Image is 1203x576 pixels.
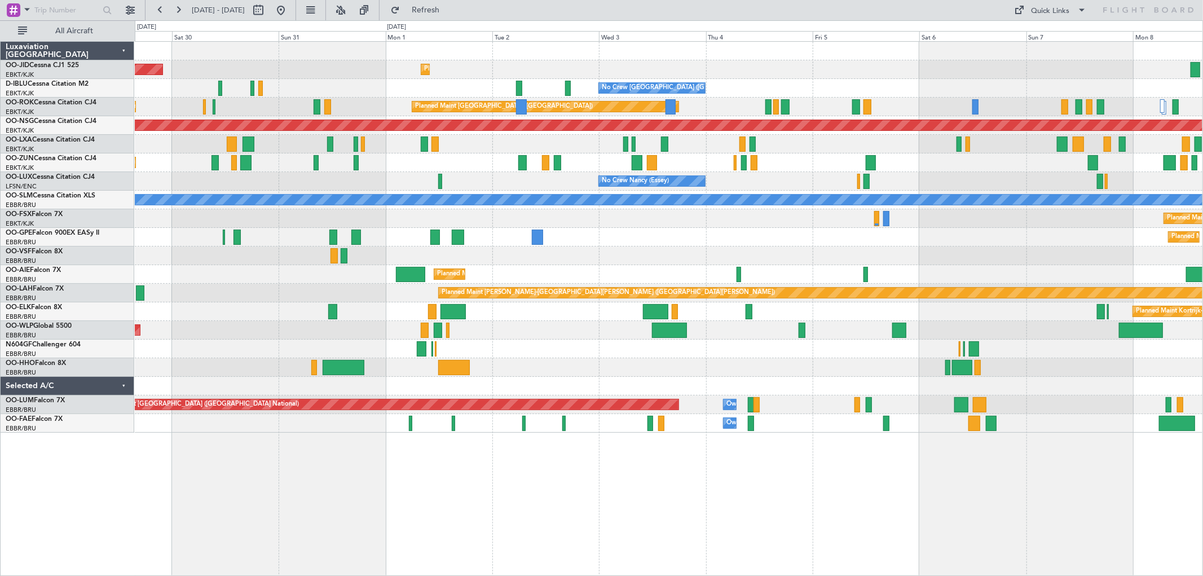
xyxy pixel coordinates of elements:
[6,285,33,292] span: OO-LAH
[6,360,66,367] a: OO-HHOFalcon 8X
[6,219,34,228] a: EBKT/KJK
[6,192,95,199] a: OO-SLMCessna Citation XLS
[192,5,245,15] span: [DATE] - [DATE]
[919,31,1026,41] div: Sat 6
[6,323,72,329] a: OO-WLPGlobal 5500
[6,304,62,311] a: OO-ELKFalcon 8X
[6,230,99,236] a: OO-GPEFalcon 900EX EASy II
[6,201,36,209] a: EBBR/BRU
[6,416,32,423] span: OO-FAE
[6,416,63,423] a: OO-FAEFalcon 7X
[6,192,33,199] span: OO-SLM
[6,294,36,302] a: EBBR/BRU
[6,238,36,247] a: EBBR/BRU
[6,118,34,125] span: OO-NSG
[6,285,64,292] a: OO-LAHFalcon 7X
[172,31,279,41] div: Sat 30
[6,174,95,181] a: OO-LUXCessna Citation CJ4
[6,71,34,79] a: EBKT/KJK
[6,368,36,377] a: EBBR/BRU
[12,22,122,40] button: All Aircraft
[6,174,32,181] span: OO-LUX
[29,27,119,35] span: All Aircraft
[726,396,803,413] div: Owner Melsbroek Air Base
[95,396,299,413] div: Planned Maint [GEOGRAPHIC_DATA] ([GEOGRAPHIC_DATA] National)
[6,182,37,191] a: LFSN/ENC
[6,275,36,284] a: EBBR/BRU
[602,173,669,190] div: No Crew Nancy (Essey)
[6,257,36,265] a: EBBR/BRU
[442,284,775,301] div: Planned Maint [PERSON_NAME]-[GEOGRAPHIC_DATA][PERSON_NAME] ([GEOGRAPHIC_DATA][PERSON_NAME])
[6,89,34,98] a: EBKT/KJK
[6,155,96,162] a: OO-ZUNCessna Citation CJ4
[6,137,95,143] a: OO-LXACessna Citation CJ4
[6,313,36,321] a: EBBR/BRU
[1032,6,1070,17] div: Quick Links
[6,126,34,135] a: EBKT/KJK
[6,230,32,236] span: OO-GPE
[6,108,34,116] a: EBKT/KJK
[6,62,29,69] span: OO-JID
[6,331,36,340] a: EBBR/BRU
[6,304,31,311] span: OO-ELK
[726,415,803,432] div: Owner Melsbroek Air Base
[137,23,156,32] div: [DATE]
[424,61,556,78] div: Planned Maint Kortrijk-[GEOGRAPHIC_DATA]
[6,137,32,143] span: OO-LXA
[402,6,450,14] span: Refresh
[6,267,61,274] a: OO-AIEFalcon 7X
[6,267,30,274] span: OO-AIE
[599,31,706,41] div: Wed 3
[1009,1,1092,19] button: Quick Links
[602,80,791,96] div: No Crew [GEOGRAPHIC_DATA] ([GEOGRAPHIC_DATA] National)
[6,248,32,255] span: OO-VSF
[1026,31,1133,41] div: Sun 7
[34,2,99,19] input: Trip Number
[6,341,32,348] span: N604GF
[437,266,615,283] div: Planned Maint [GEOGRAPHIC_DATA] ([GEOGRAPHIC_DATA])
[6,99,34,106] span: OO-ROK
[385,1,453,19] button: Refresh
[387,23,407,32] div: [DATE]
[6,323,33,329] span: OO-WLP
[6,62,79,69] a: OO-JIDCessna CJ1 525
[6,118,96,125] a: OO-NSGCessna Citation CJ4
[6,145,34,153] a: EBKT/KJK
[6,164,34,172] a: EBKT/KJK
[6,81,28,87] span: D-IBLU
[6,406,36,414] a: EBBR/BRU
[813,31,919,41] div: Fri 5
[6,155,34,162] span: OO-ZUN
[6,397,34,404] span: OO-LUM
[706,31,813,41] div: Thu 4
[279,31,385,41] div: Sun 31
[6,350,36,358] a: EBBR/BRU
[6,81,89,87] a: D-IBLUCessna Citation M2
[415,98,593,115] div: Planned Maint [GEOGRAPHIC_DATA] ([GEOGRAPHIC_DATA])
[6,211,32,218] span: OO-FSX
[6,99,96,106] a: OO-ROKCessna Citation CJ4
[492,31,599,41] div: Tue 2
[6,424,36,433] a: EBBR/BRU
[6,341,81,348] a: N604GFChallenger 604
[6,360,35,367] span: OO-HHO
[6,397,65,404] a: OO-LUMFalcon 7X
[6,211,63,218] a: OO-FSXFalcon 7X
[6,248,63,255] a: OO-VSFFalcon 8X
[386,31,492,41] div: Mon 1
